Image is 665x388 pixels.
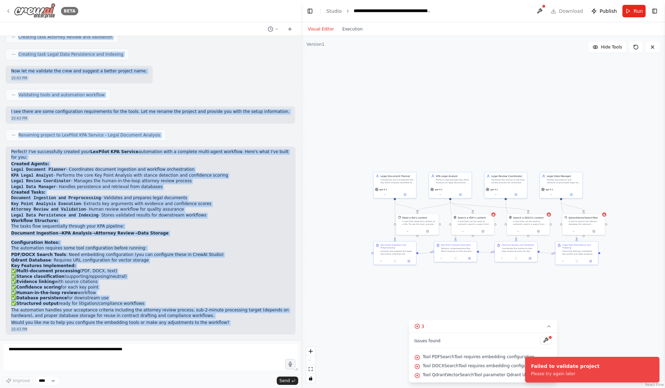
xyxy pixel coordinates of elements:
div: QdrantVectorSearchTool [569,216,598,219]
button: Open in side panel [395,193,415,197]
button: toggle interactivity [306,374,315,383]
g: Edge from f83f318d-da01-4c81-acf4-cea73a1c9ca7 to 690cf23a-58ac-48d7-8d16-c27a953d52e6 [504,202,518,239]
span: Creating task Legal Data Persistence and Indexing [18,52,123,57]
p: ✅ (PDF, DOCX, text) ✅ (supporting/opposing/neutral) ✅ with source citations ✅ for each key point ... [11,268,290,306]
span: gpt-4.1 [490,188,498,191]
button: Open in side panel [403,259,415,263]
div: KPA Legal AnalystPerform sophisticated Key Point Analysis on legal documents by extracting, clust... [429,172,472,199]
p: Perfect! I've successfully created your automation with a complete multi-agent workflow. Here's w... [11,149,290,160]
button: zoom in [306,347,315,356]
button: Open in side panel [473,229,493,233]
div: Store the attorney-validated key points and legal analysis results for {legal_matter} in the appr... [562,250,596,255]
span: Run [633,8,643,15]
li: - Stores validated results for downstream workflows [11,213,290,219]
nav: breadcrumb [326,7,432,15]
div: KPA Legal Analyst [436,174,470,178]
li: - Extracts key arguments with evidence and confidence scores [11,201,290,207]
div: React Flow controls [306,347,315,383]
li: - Performs the core Key Point Analysis with stance detection and confidence scoring [11,173,290,179]
li: - Validates and prepares legal documents [11,195,290,201]
p: Would you like me to help you configure the embedding tools or make any adjustments to the workflow? [11,320,290,326]
div: Attorney Review and ValidationCoordinate the human-in-the-loop review process for the extracted k... [495,241,538,262]
span: gpt-4.1 [380,188,387,191]
li: - Human review workflow for quality assurance [11,207,290,213]
g: Edge from 7143a982-d7d2-471b-ae06-9f23ee3d17ba to 7b069771-ebc0-4409-89c0-c9ca35805c4d [449,202,475,212]
button: Improve [3,376,33,385]
div: 10:43 PM [11,327,290,332]
div: Legal Data ManagerHandle persistence and retrieval of processed legal key points and analysis res... [540,172,583,199]
button: Click to speak your automation idea [285,359,295,369]
span: Publish [600,8,617,15]
button: No output available [448,256,463,261]
span: Improve [13,378,30,383]
code: Legal Data Persistence and Indexing [11,213,98,218]
strong: Key Features Implemented: [11,263,76,268]
div: Document Ingestion and PreprocessingAnalyze and prepare the legal document collection for {legal_... [373,241,417,265]
p: The automation handles your acceptance criteria including the attorney review process, sub-2-minu... [11,308,290,318]
button: Visual Editor [304,25,338,33]
div: Handle persistence and retrieval of processed legal key points and analysis results. Store struct... [547,178,580,184]
span: Tool QdrantVectorSearchTool parameter Qdrant Url is required [423,372,552,378]
button: Open in side panel [463,256,475,261]
div: QdrantVectorSearchToolQdrantVectorSearchToolA tool to search the Qdrant database for relevant inf... [562,213,605,235]
g: Edge from 690cf23a-58ac-48d7-8d16-c27a953d52e6 to 25c81960-8cf9-4919-9299-a62387b3ee7b [540,250,553,255]
span: Creating task Attorney Review and Validation [18,34,113,40]
button: Open in side panel [585,259,596,263]
div: Perform sophisticated Key Point Analysis on legal documents by extracting, clustering, and analyz... [436,178,470,184]
strong: Evidence linking [16,279,55,284]
strong: LexPilot KPA Service [90,149,139,154]
span: 3 [421,323,424,330]
div: Analyze and prepare the legal document collection for {legal_matter} for Key Point Analysis. Read... [381,250,414,255]
button: Run [622,5,646,17]
li: - Manages the human-in-the-loop attorney review process [11,178,290,184]
button: Open in side panel [524,256,536,261]
div: Legal Review CoordinatorFacilitate the human-in-the-loop review process for extracted key points.... [484,172,527,199]
span: Issues found [414,338,441,344]
span: Send [280,378,290,383]
div: Version 1 [307,42,325,47]
span: Hide Tools [601,44,622,50]
div: Legal Data Manager [547,174,580,178]
li: - Handles persistence and retrieval from databases [11,184,290,190]
button: Send [277,377,298,385]
button: Open in side panel [561,193,581,197]
div: Perform comprehensive Key Point Analysis on the processed legal documents for {legal_matter}. Ext... [441,247,475,253]
button: Open in side panel [506,193,526,197]
li: : Need embedding configuration (you can configure these in CrewAI Studio) [11,252,290,258]
p: I see there are some configuration requirements for the tools. Let me rename the project and prov... [11,109,290,115]
button: Switch to previous chat [265,25,282,33]
button: No output available [388,259,402,263]
span: Renaming project to LexPilot KPA Service - Legal Document Analysis [18,132,160,138]
code: KPA Legal Analyst [11,173,53,178]
div: Failed to validate project [531,363,600,370]
span: Validating tools and automation workflow [18,92,105,98]
button: Open in side panel [418,229,437,233]
strong: Workflow Structure: [11,218,58,223]
div: Read a file's content [402,216,427,219]
strong: Structured output [16,301,59,306]
g: Edge from f9cfe595-56b4-4d65-9037-53ff6d450495 to 01e08ac9-d8b0-4552-832f-d3925efd1931 [418,250,432,255]
img: Logo [14,3,55,19]
strong: Configuration Notes: [11,240,60,245]
div: Legal Data Persistence and Indexing [562,244,596,249]
div: FileReadToolRead a file's contentA tool that reads the content of a file. To use this tool, provi... [396,213,439,235]
div: Key Point Analysis ExecutionPerform comprehensive Key Point Analysis on the processed legal docum... [434,241,477,262]
li: - Coordinates document ingestion and workflow orchestration [11,167,290,173]
p: Now let me validate the crew and suggest a better project name. [11,69,147,74]
g: Edge from 8e27606e-3b6c-4bba-99b4-189da1451487 to 8cfd30bd-5608-444c-9172-eae62700b8eb [559,202,585,212]
a: Studio [326,8,342,14]
strong: Created Tasks: [11,190,45,195]
div: A tool to search the Qdrant database for relevant information on internal documents. [569,220,603,226]
button: No output available [509,256,523,261]
button: Execution [338,25,367,33]
div: A tool that reads the content of a file. To use this tool, provide a 'file_path' parameter with t... [402,220,437,226]
div: Legal Document Planner [381,174,414,178]
div: Facilitate the human-in-the-loop review process for extracted key points. Present analyzed legal ... [491,178,525,184]
code: Document Ingestion and Preprocessing [11,196,101,201]
div: Search a PDF's content [458,216,486,219]
span: gpt-4.1 [435,188,443,191]
strong: Document Ingestion [11,231,58,236]
button: Show right sidebar [650,6,659,16]
div: Attorney Review and Validation [502,244,534,246]
img: DOCXSearchTool [509,216,512,219]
